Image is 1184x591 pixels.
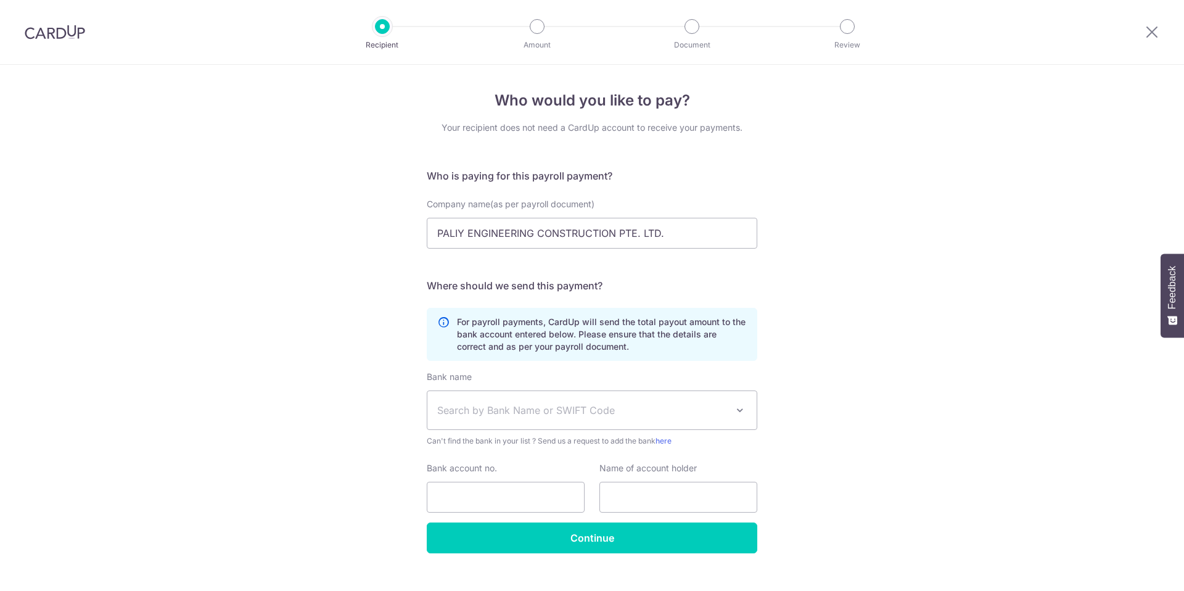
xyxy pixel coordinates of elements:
p: For payroll payments, CardUp will send the total payout amount to the bank account entered below.... [457,316,747,353]
p: Review [802,39,893,51]
div: Your recipient does not need a CardUp account to receive your payments. [427,122,757,134]
span: Company name(as per payroll document) [427,199,594,209]
input: Continue [427,523,757,553]
p: Amount [491,39,583,51]
h5: Where should we send this payment? [427,278,757,293]
h5: Who is paying for this payroll payment? [427,168,757,183]
label: Bank account no. [427,462,497,474]
button: Feedback - Show survey [1161,254,1184,337]
span: Search by Bank Name or SWIFT Code [437,403,727,418]
p: Document [646,39,738,51]
p: Recipient [337,39,428,51]
label: Name of account holder [599,462,697,474]
span: Feedback [1167,266,1178,309]
a: here [656,436,672,445]
img: CardUp [25,25,85,39]
span: Can't find the bank in your list ? Send us a request to add the bank [427,435,757,447]
label: Bank name [427,371,472,383]
h4: Who would you like to pay? [427,89,757,112]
